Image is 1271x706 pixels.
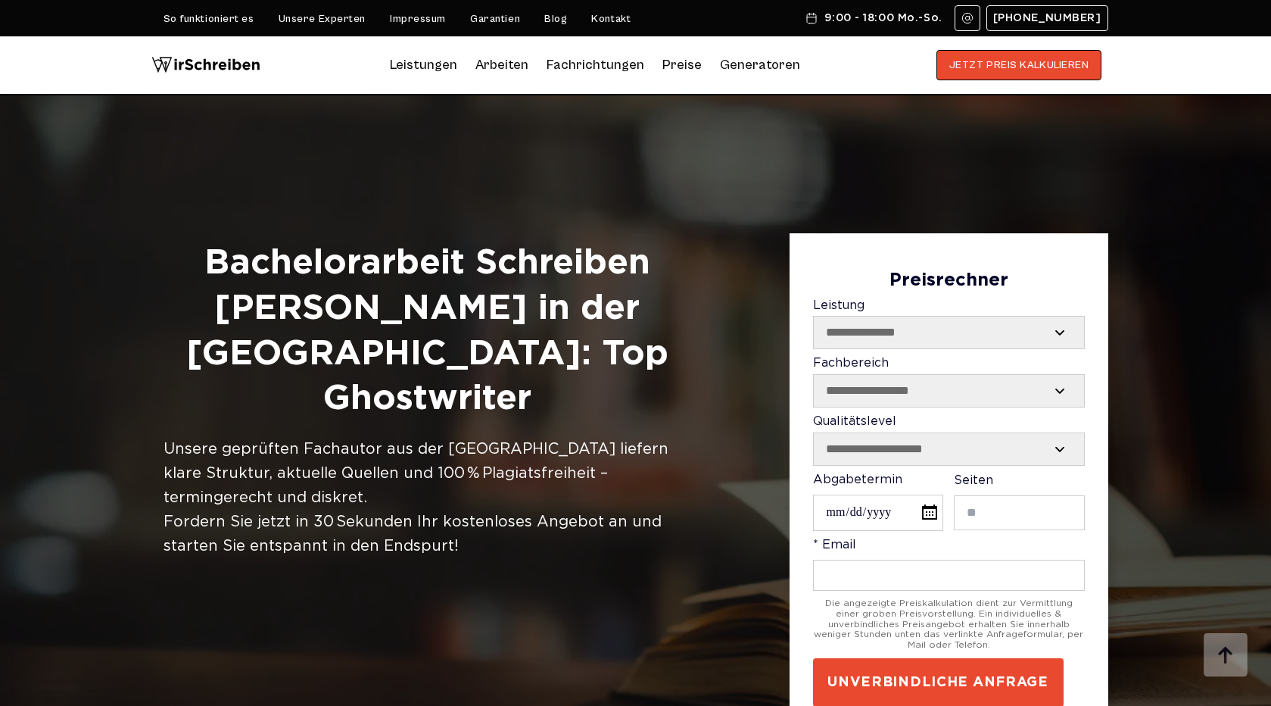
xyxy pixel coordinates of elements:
[813,560,1085,591] input: * Email
[164,437,691,558] div: Unsere geprüften Fachautor aus der [GEOGRAPHIC_DATA] liefern klare Struktur, aktuelle Quellen und...
[827,673,1048,692] span: UNVERBINDLICHE ANFRAGE
[954,475,993,486] span: Seiten
[813,299,1085,350] label: Leistung
[547,53,644,77] a: Fachrichtungen
[1203,633,1248,679] img: button top
[824,12,942,24] span: 9:00 - 18:00 Mo.-So.
[813,495,943,530] input: Abgabetermin
[813,270,1085,292] div: Preisrechner
[814,433,1084,465] select: Qualitätslevel
[993,12,1101,24] span: [PHONE_NUMBER]
[813,598,1085,651] div: Die angezeigte Preiskalkulation dient zur Vermittlung einer groben Preisvorstellung. Ein individu...
[151,50,260,80] img: logo wirschreiben
[813,539,1085,591] label: * Email
[720,53,800,77] a: Generatoren
[662,57,702,73] a: Preise
[470,13,520,25] a: Garantien
[813,415,1085,466] label: Qualitätslevel
[813,473,943,531] label: Abgabetermin
[591,13,631,25] a: Kontakt
[814,375,1084,407] select: Fachbereich
[961,12,973,24] img: Email
[986,5,1108,31] a: [PHONE_NUMBER]
[544,13,567,25] a: Blog
[805,12,818,24] img: Schedule
[390,53,457,77] a: Leistungen
[813,357,1085,408] label: Fachbereich
[164,13,254,25] a: So funktioniert es
[814,317,1084,348] select: Leistung
[279,13,366,25] a: Unsere Experten
[936,50,1102,80] button: JETZT PREIS KALKULIEREN
[164,241,691,422] h1: Bachelorarbeit Schreiben [PERSON_NAME] in der [GEOGRAPHIC_DATA]: Top Ghostwriter
[475,53,528,77] a: Arbeiten
[390,13,446,25] a: Impressum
